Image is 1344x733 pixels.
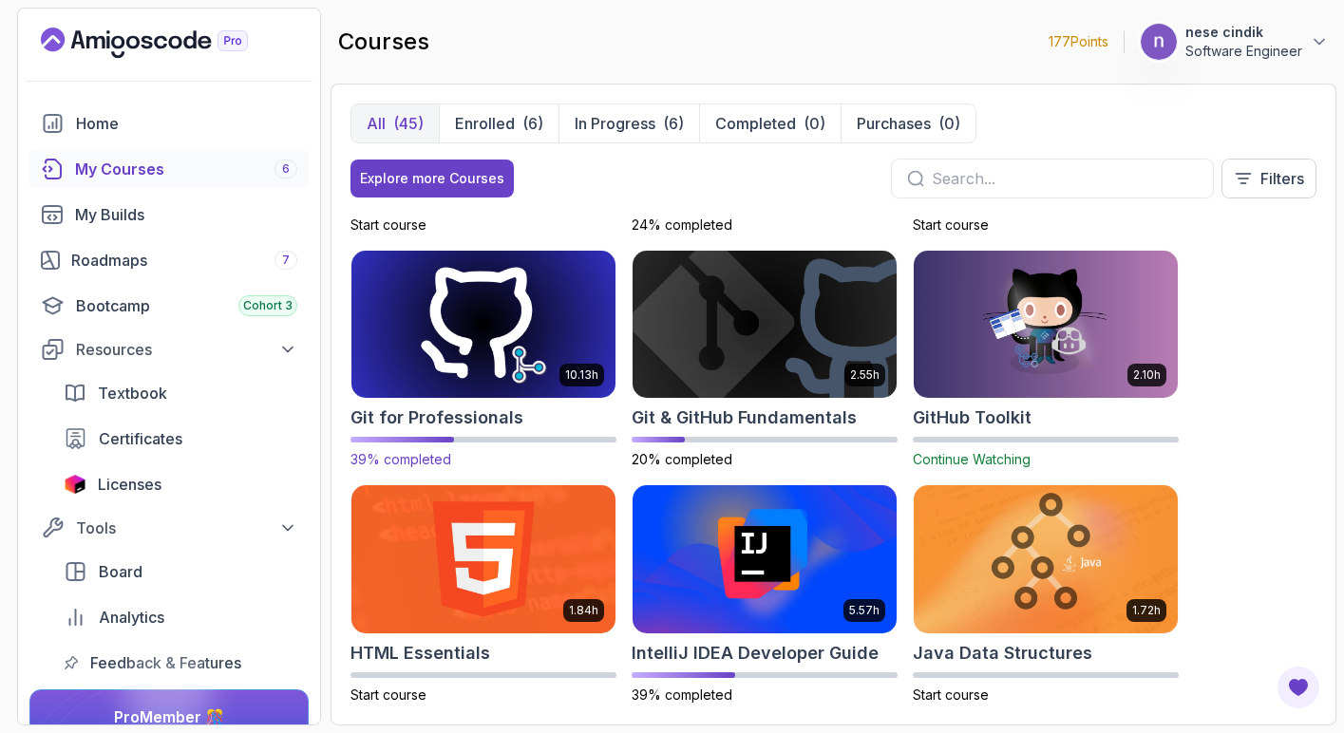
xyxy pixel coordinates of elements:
button: Filters [1221,159,1316,198]
button: user profile imagenese cindikSoftware Engineer [1140,23,1329,61]
div: Tools [76,517,297,539]
span: 39% completed [632,686,732,703]
p: Completed [715,112,796,135]
a: Git & GitHub Fundamentals card2.55hGit & GitHub Fundamentals20% completed [632,250,898,470]
img: IntelliJ IDEA Developer Guide card [633,485,897,633]
a: IntelliJ IDEA Developer Guide card5.57hIntelliJ IDEA Developer Guide39% completed [632,484,898,705]
h2: IntelliJ IDEA Developer Guide [632,640,879,667]
span: Certificates [99,427,182,450]
a: roadmaps [29,241,309,279]
p: 177 Points [1049,32,1108,51]
button: All(45) [351,104,439,142]
h2: GitHub Toolkit [913,404,1032,431]
img: Git & GitHub Fundamentals card [633,251,897,399]
span: Licenses [98,473,161,496]
p: 2.55h [850,367,880,383]
h2: Git for Professionals [350,404,523,431]
p: Purchases [857,112,931,135]
p: 10.13h [565,367,598,383]
span: Continue Watching [913,451,1031,467]
div: Resources [76,338,297,361]
h2: Git & GitHub Fundamentals [632,404,857,431]
button: Tools [29,511,309,545]
a: licenses [52,465,309,503]
a: Git for Professionals card10.13hGit for Professionals39% completed [350,250,616,470]
span: 20% completed [632,451,732,467]
p: 1.72h [1132,603,1161,618]
div: (45) [393,112,424,135]
span: 7 [282,253,290,268]
p: 1.84h [569,603,598,618]
h2: Java Data Structures [913,640,1092,667]
span: 24% completed [632,216,732,233]
div: (0) [804,112,825,135]
p: 5.57h [849,603,880,618]
span: Cohort 3 [243,298,293,313]
span: Start course [913,216,989,233]
p: Enrolled [455,112,515,135]
a: analytics [52,598,309,636]
p: Filters [1260,167,1304,190]
a: home [29,104,309,142]
button: Completed(0) [699,104,841,142]
button: Explore more Courses [350,160,514,197]
a: textbook [52,374,309,412]
button: Purchases(0) [841,104,975,142]
a: certificates [52,420,309,458]
a: board [52,553,309,591]
div: Bootcamp [76,294,297,317]
a: bootcamp [29,287,309,325]
p: 2.10h [1133,367,1161,383]
a: feedback [52,644,309,682]
p: All [367,112,386,135]
div: My Builds [75,203,297,226]
span: Feedback & Features [90,651,241,674]
h2: HTML Essentials [350,640,490,667]
p: In Progress [575,112,655,135]
span: Start course [913,686,989,703]
a: Landing page [41,28,292,58]
img: jetbrains icon [64,475,86,494]
div: (6) [663,112,684,135]
button: In Progress(6) [558,104,699,142]
div: Explore more Courses [360,169,504,188]
img: Git for Professionals card [345,247,622,402]
span: 6 [282,161,290,177]
button: Open Feedback Button [1276,665,1321,710]
span: Start course [350,686,426,703]
a: GitHub Toolkit card2.10hGitHub ToolkitContinue Watching [913,250,1179,470]
span: 39% completed [350,451,451,467]
p: Software Engineer [1185,42,1302,61]
span: Board [99,560,142,583]
button: Enrolled(6) [439,104,558,142]
a: builds [29,196,309,234]
h2: courses [338,27,429,57]
span: Analytics [99,606,164,629]
button: Resources [29,332,309,366]
div: Home [76,112,297,135]
div: My Courses [75,158,297,180]
div: Roadmaps [71,249,297,272]
img: GitHub Toolkit card [914,251,1178,399]
p: nese cindik [1185,23,1302,42]
input: Search... [932,167,1198,190]
span: Start course [350,216,426,233]
img: HTML Essentials card [351,485,615,633]
div: (0) [938,112,960,135]
div: (6) [522,112,543,135]
img: user profile image [1141,24,1177,60]
img: Java Data Structures card [914,485,1178,633]
a: courses [29,150,309,188]
span: Textbook [98,382,167,404]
